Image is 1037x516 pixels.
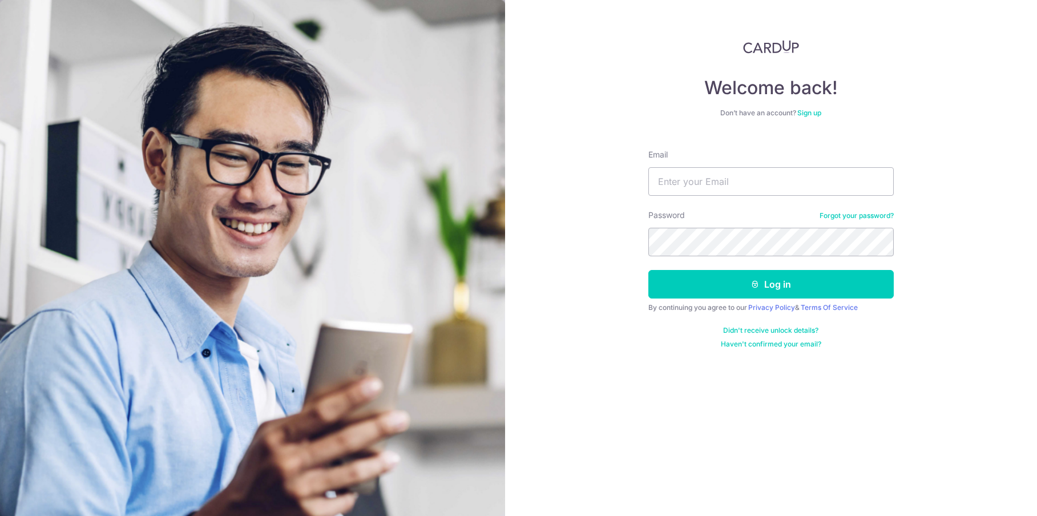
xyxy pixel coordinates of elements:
[648,149,668,160] label: Email
[797,108,821,117] a: Sign up
[648,167,894,196] input: Enter your Email
[743,40,799,54] img: CardUp Logo
[820,211,894,220] a: Forgot your password?
[748,303,795,312] a: Privacy Policy
[721,340,821,349] a: Haven't confirmed your email?
[648,108,894,118] div: Don’t have an account?
[648,270,894,299] button: Log in
[648,76,894,99] h4: Welcome back!
[648,303,894,312] div: By continuing you agree to our &
[723,326,818,335] a: Didn't receive unlock details?
[801,303,858,312] a: Terms Of Service
[648,209,685,221] label: Password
